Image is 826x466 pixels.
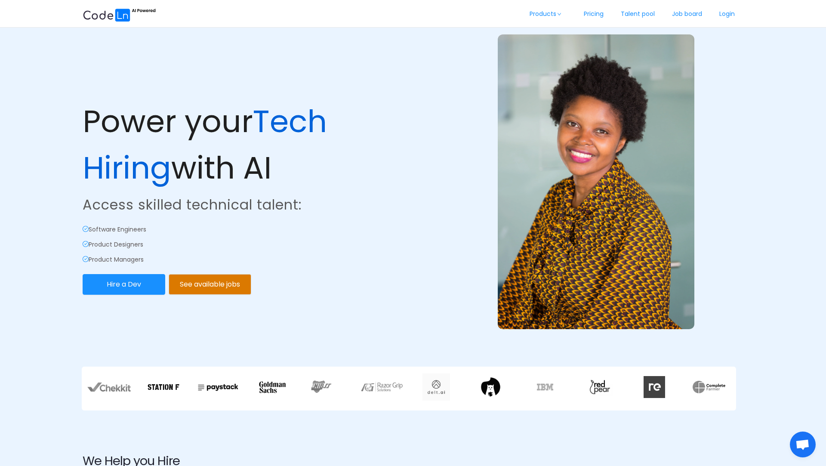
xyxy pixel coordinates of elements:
[790,432,816,457] a: Open chat
[83,100,327,189] span: Tech Hiring
[83,225,411,234] p: Software Engineers
[83,99,411,191] p: Power your with AI
[498,34,694,329] img: example
[83,241,89,247] i: icon: check-circle
[259,381,286,393] img: goldman.0b538e24.svg
[83,240,411,249] p: Product Designers
[87,383,131,391] img: chekkit.0bccf985.webp
[308,378,346,396] img: nibss.883cf671.png
[644,376,666,398] img: redata.c317da48.svg
[586,378,613,396] img: 3JiQAAAAAABZABt8ruoJIq32+N62SQO0hFKGtpKBtqUKlH8dAofS56CJ7FppICrj1pHkAOPKAAA=
[480,376,502,398] img: tilig.e9f7ecdc.png
[83,256,89,262] i: icon: check-circle
[557,12,562,16] i: icon: down
[360,381,404,393] img: razor.decf57ec.webp
[83,274,165,295] button: Hire a Dev
[83,7,156,22] img: ai.87e98a1d.svg
[693,381,725,393] img: xNYAAAAAA=
[83,194,411,215] p: Access skilled technical talent:
[147,378,180,396] img: stationf.7781c04a.png
[83,255,411,264] p: Product Managers
[169,274,251,295] button: See available jobs
[196,377,240,397] img: Paystack.7c8f16c5.webp
[537,384,553,390] img: ibm.f019ecc1.webp
[422,373,450,401] img: delt.973b3143.webp
[83,226,89,232] i: icon: check-circle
